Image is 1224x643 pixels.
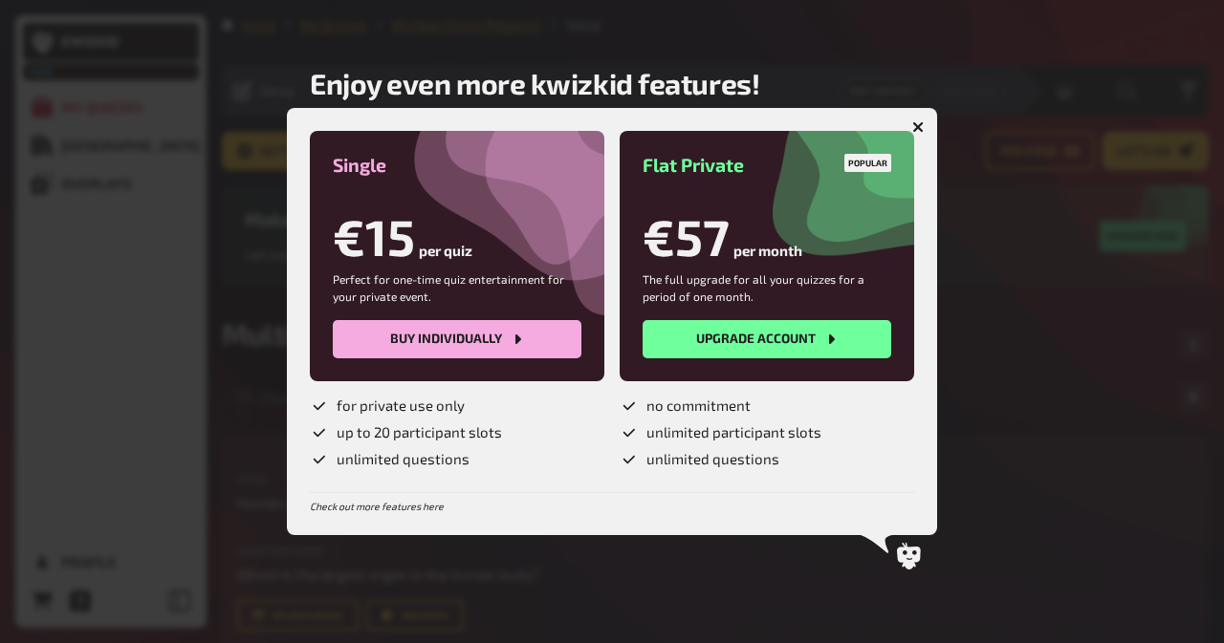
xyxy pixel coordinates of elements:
[643,270,891,305] p: The full upgrade for all your quizzes for a period of one month.
[333,154,581,176] h3: Single
[646,397,751,416] span: no commitment
[419,242,472,267] span: per quiz
[844,154,891,172] div: Popular
[643,320,891,358] button: Upgrade account
[646,423,821,442] span: unlimited participant slots
[333,206,415,267] h1: €15
[310,66,759,100] h2: Enjoy even more kwizkid features!
[733,242,802,267] span: per month
[337,397,465,416] span: for private use only
[643,206,730,267] h1: €57
[646,450,779,469] span: unlimited questions
[333,320,581,358] button: Buy individually
[310,501,444,512] a: Check out more features here
[333,270,581,305] p: Perfect for one-time quiz entertainment for your private event.
[337,423,502,442] span: up to 20 participant slots
[337,450,470,469] span: unlimited questions
[643,154,891,176] h3: Flat Private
